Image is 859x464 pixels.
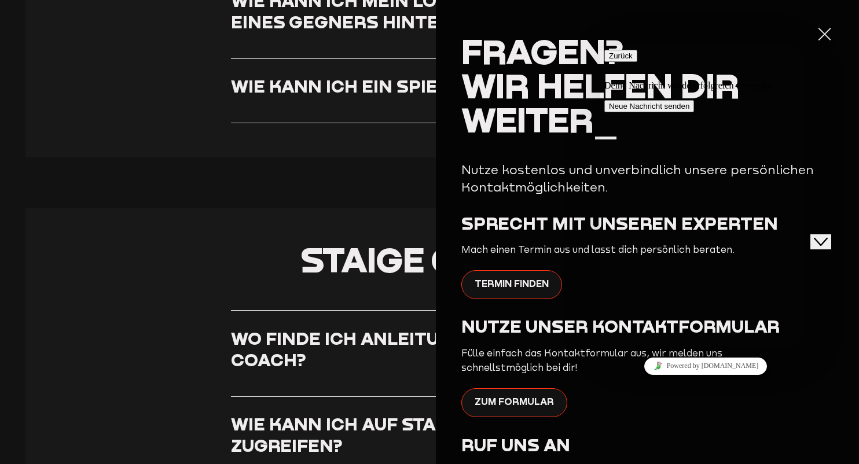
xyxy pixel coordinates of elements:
span: Termin finden [475,277,549,292]
span: Staige Coach [301,238,559,280]
h3: Wie kann ich ein Spiel kommentieren? [231,76,612,97]
p: Nutze kostenlos und unverbindlich unsere persönlichen Kontaktmöglichkeiten. [461,161,834,196]
h3: Wie kann ich auf Staige Coach zugreifen? [231,414,615,456]
a: Zum Formular [461,388,567,417]
span: Sprecht mit unseren Experten [461,212,778,234]
a: Termin finden [461,270,562,299]
span: Ruf uns an [461,434,570,455]
span: Wir helfen dir weiter_ [461,64,739,140]
p: Fülle einfach das Kontaktformular aus, wir melden uns schnellstmöglich bei dir! [461,346,751,376]
span: Nutze unser Kontaktformular [461,315,780,337]
iframe: chat widget [600,45,802,346]
p: Mach einen Termin aus und lasst dich persönlich beraten. [461,242,751,257]
span: Fragen? [461,30,623,72]
span: Zum Formular [475,395,554,410]
iframe: chat widget [810,215,847,249]
iframe: chat widget [604,353,807,379]
h3: Wo finde ich Anleitungen zu Staige Coach? [231,328,615,371]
